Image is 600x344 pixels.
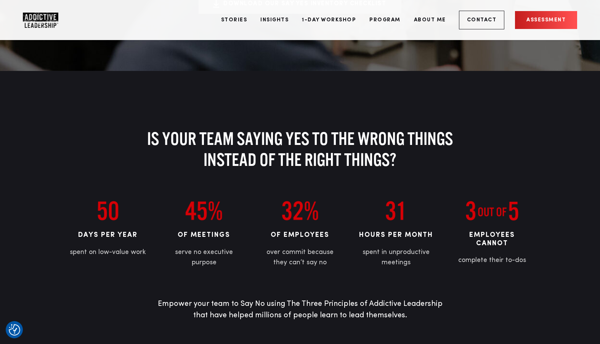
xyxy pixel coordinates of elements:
[369,201,423,221] img: 31
[273,201,327,221] img: 32%
[215,6,253,34] a: Stories
[69,231,146,240] h4: Days per Year
[515,11,577,29] a: Assessment
[261,247,339,268] p: over commit because they can’t say no
[454,255,531,265] p: complete their to-dos
[358,247,435,268] p: spent in unproductive meetings
[454,231,531,248] h4: employees cannot
[9,324,20,336] img: Revisit consent button
[358,231,435,240] h4: hours per month
[9,324,20,336] button: Consent Preferences
[23,13,69,28] a: Home
[23,13,58,28] img: Company Logo
[152,1,176,6] span: First name
[69,247,146,257] p: spent on low-value work
[255,6,294,34] a: Insights
[465,201,519,221] img: 3 out of 5
[145,128,455,170] h2: Is your team saying yes to the wrong things instead of the right things?
[177,201,231,221] img: 45%
[125,88,157,94] a: Privacy Policy
[81,201,135,221] img: 50
[261,231,339,240] h4: of employees
[165,231,242,240] h4: of meetings
[364,6,406,34] a: Program
[408,6,452,34] a: About Me
[165,247,242,268] p: serve no executive purpose
[296,6,362,34] a: 1-Day Workshop
[155,298,445,321] p: Empower your team to Say No using The Three Principles of Addictive Leadership that have helped m...
[459,11,505,29] a: Contact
